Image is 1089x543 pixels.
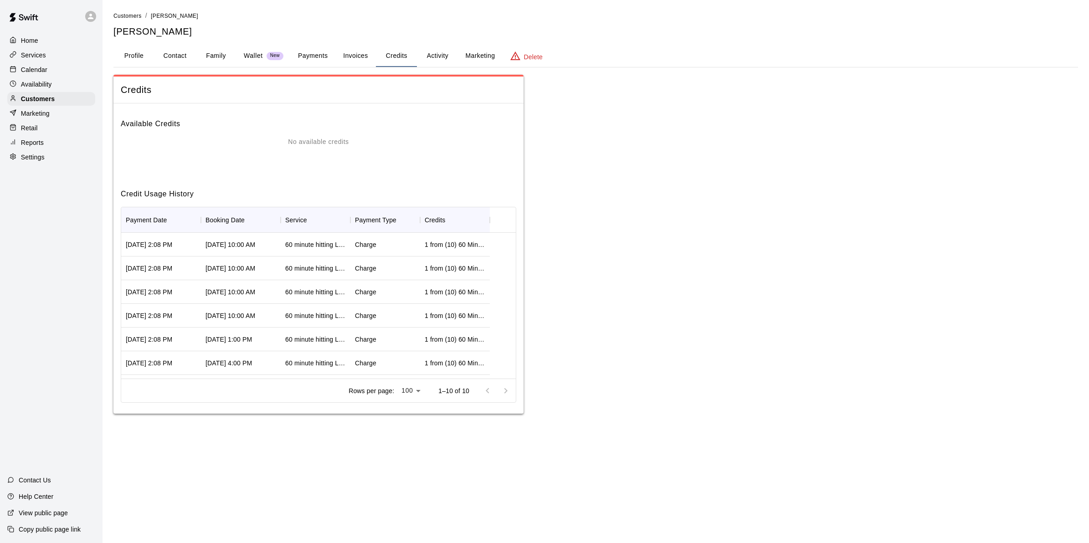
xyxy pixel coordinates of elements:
div: 1 from (10) 60 Minute Lessons ($50 per) [425,359,485,368]
h5: [PERSON_NAME] [113,26,1078,38]
p: Delete [524,52,543,61]
p: Marketing [21,109,50,118]
button: Sort [445,214,458,226]
div: 1 from (10) 60 Minute Lessons ($50 per) [425,287,485,297]
div: Charge [355,359,376,368]
div: Jun 06, 2025 2:08 PM [126,287,172,297]
p: Customers [21,94,55,103]
p: Home [21,36,38,45]
div: Payment Date [126,207,167,233]
div: Charge [355,287,376,297]
div: 1 from (10) 60 Minute Lessons ($50 per) [425,264,485,273]
div: 60 minute hitting Lesson with Bryan Anderson [285,335,346,344]
h6: Credit Usage History [121,181,516,200]
div: 1 from (10) 60 Minute Lessons ($50 per) [425,240,485,249]
div: Booking Date [205,207,245,233]
button: Sort [307,214,320,226]
span: New [267,53,283,59]
button: Credits [376,45,417,67]
p: Rows per page: [349,386,394,395]
p: Copy public page link [19,525,81,534]
a: Home [7,34,95,47]
p: Wallet [244,51,263,61]
div: Jul 11, 2025 10:00 AM [205,240,255,249]
a: Settings [7,150,95,164]
div: Charge [355,264,376,273]
p: Help Center [19,492,53,501]
button: Activity [417,45,458,67]
div: Jun 06, 2025 2:08 PM [126,264,172,273]
button: Profile [113,45,154,67]
p: Retail [21,123,38,133]
div: Booking Date [201,207,281,233]
div: 1 from (10) 60 Minute Lessons ($50 per) [425,311,485,320]
div: Jul 25, 2025 10:00 AM [205,287,255,297]
button: Sort [167,214,180,226]
div: Aug 01, 2025 10:00 AM [205,311,255,320]
p: Availability [21,80,52,89]
div: Service [281,207,350,233]
div: Jun 06, 2025 2:08 PM [126,240,172,249]
div: Aug 15, 2025 4:00 PM [205,359,252,368]
div: Jun 06, 2025 2:08 PM [126,335,172,344]
a: Retail [7,121,95,135]
div: Jul 18, 2025 10:00 AM [205,264,255,273]
div: Aug 08, 2025 1:00 PM [205,335,252,344]
button: Marketing [458,45,502,67]
p: Reports [21,138,44,147]
a: Services [7,48,95,62]
div: Payment Type [350,207,420,233]
div: Credits [420,207,490,233]
div: Charge [355,240,376,249]
p: No available credits [288,137,349,147]
span: [PERSON_NAME] [151,13,198,19]
p: Calendar [21,65,47,74]
div: Service [285,207,307,233]
div: Payment Date [121,207,201,233]
li: / [145,11,147,20]
button: Invoices [335,45,376,67]
div: 1 from (10) 60 Minute Lessons ($50 per) [425,335,485,344]
button: Sort [396,214,409,226]
div: 60 minute hitting Lesson with Bryan Anderson [285,287,346,297]
span: Credits [121,84,516,96]
span: Customers [113,13,142,19]
div: basic tabs example [113,45,1078,67]
a: Marketing [7,107,95,120]
a: Reports [7,136,95,149]
div: Jun 06, 2025 2:08 PM [126,311,172,320]
div: 60 minute hitting Lesson with Bryan Anderson [285,359,346,368]
div: Credits [425,207,445,233]
div: Availability [7,77,95,91]
a: Customers [7,92,95,106]
div: 100 [398,384,424,397]
button: Family [195,45,236,67]
button: Sort [245,214,257,226]
div: Payment Type [355,207,396,233]
button: Contact [154,45,195,67]
p: Contact Us [19,476,51,485]
div: 60 minute hitting Lesson with Bryan Anderson [285,264,346,273]
div: Charge [355,335,376,344]
div: 60 minute hitting Lesson with Bryan Anderson [285,240,346,249]
div: Charge [355,311,376,320]
h6: Available Credits [121,111,516,130]
div: Jun 06, 2025 2:08 PM [126,359,172,368]
p: Services [21,51,46,60]
a: Calendar [7,63,95,77]
button: Payments [291,45,335,67]
nav: breadcrumb [113,11,1078,21]
p: 1–10 of 10 [438,386,469,395]
p: View public page [19,508,68,517]
a: Customers [113,12,142,19]
div: 60 minute hitting Lesson with Bryan Anderson [285,311,346,320]
p: Settings [21,153,45,162]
